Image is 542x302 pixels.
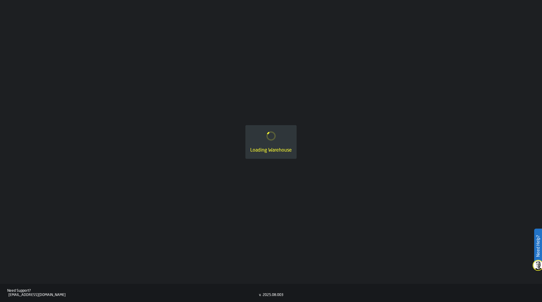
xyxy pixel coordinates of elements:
[535,229,541,263] label: Need Help?
[263,293,283,297] div: 2025.08.003
[250,147,292,154] div: Loading Warehouse
[7,289,259,293] div: Need Support?
[7,289,259,297] a: Need Support?[EMAIL_ADDRESS][DOMAIN_NAME]
[259,293,261,297] div: v.
[8,293,259,297] div: [EMAIL_ADDRESS][DOMAIN_NAME]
